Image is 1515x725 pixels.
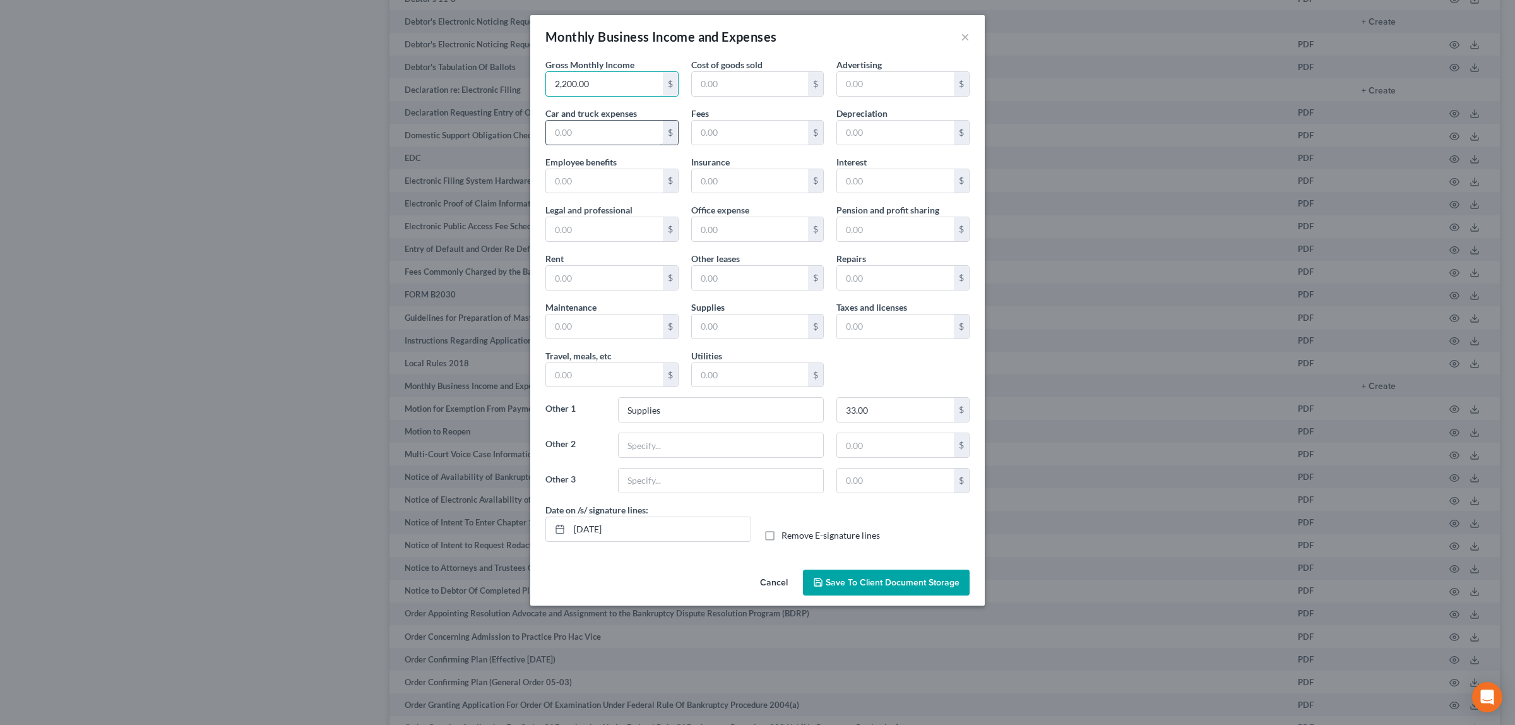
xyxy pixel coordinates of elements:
[836,301,907,314] label: Taxes and licenses
[545,203,633,217] label: Legal and professional
[691,203,749,217] label: Office expense
[545,301,597,314] label: Maintenance
[546,363,663,387] input: 0.00
[663,121,678,145] div: $
[836,203,939,217] label: Pension and profit sharing
[619,398,823,422] input: Specify...
[692,363,809,387] input: 0.00
[781,530,880,541] span: Remove E-signature lines
[954,121,969,145] div: $
[545,107,637,120] label: Car and truck expenses
[961,29,970,44] button: ×
[546,217,663,241] input: 0.00
[545,503,648,517] label: Date on /s/ signature lines:
[826,577,959,588] span: Save to Client Document Storage
[836,252,866,265] label: Repairs
[808,315,823,339] div: $
[954,433,969,457] div: $
[808,169,823,193] div: $
[837,398,954,422] input: 0.00
[619,433,823,457] input: Specify...
[837,266,954,290] input: 0.00
[545,155,617,169] label: Employee benefits
[663,266,678,290] div: $
[691,107,709,120] label: Fees
[545,252,564,265] label: Rent
[691,155,730,169] label: Insurance
[837,72,954,96] input: 0.00
[803,570,970,596] button: Save to Client Document Storage
[836,107,888,120] label: Depreciation
[663,217,678,241] div: $
[954,217,969,241] div: $
[808,121,823,145] div: $
[692,169,809,193] input: 0.00
[692,266,809,290] input: 0.00
[808,217,823,241] div: $
[692,315,809,339] input: 0.00
[692,72,809,96] input: 0.00
[663,72,678,96] div: $
[837,315,954,339] input: 0.00
[954,315,969,339] div: $
[546,266,663,290] input: 0.00
[808,72,823,96] div: $
[692,217,809,241] input: 0.00
[837,121,954,145] input: 0.00
[750,571,798,596] button: Cancel
[837,217,954,241] input: 0.00
[663,315,678,339] div: $
[546,72,663,96] input: 0.00
[808,363,823,387] div: $
[546,315,663,339] input: 0.00
[539,433,612,468] label: Other 2
[546,121,663,145] input: 0.00
[836,155,867,169] label: Interest
[836,58,882,71] label: Advertising
[837,433,954,457] input: 0.00
[954,469,969,493] div: $
[545,58,634,71] label: Gross Monthly Income
[545,349,612,362] label: Travel, meals, etc
[954,266,969,290] div: $
[619,469,823,493] input: Specify...
[954,169,969,193] div: $
[539,468,612,503] label: Other 3
[691,58,763,71] label: Cost of goods sold
[539,397,612,433] label: Other 1
[691,349,722,362] label: Utilities
[691,301,725,314] label: Supplies
[663,169,678,193] div: $
[691,252,740,265] label: Other leases
[546,169,663,193] input: 0.00
[837,169,954,193] input: 0.00
[954,398,969,422] div: $
[954,72,969,96] div: $
[569,517,751,541] input: MM/DD/YYYY
[545,28,776,45] div: Monthly Business Income and Expenses
[663,363,678,387] div: $
[808,266,823,290] div: $
[1472,682,1502,712] div: Open Intercom Messenger
[837,469,954,493] input: 0.00
[692,121,809,145] input: 0.00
